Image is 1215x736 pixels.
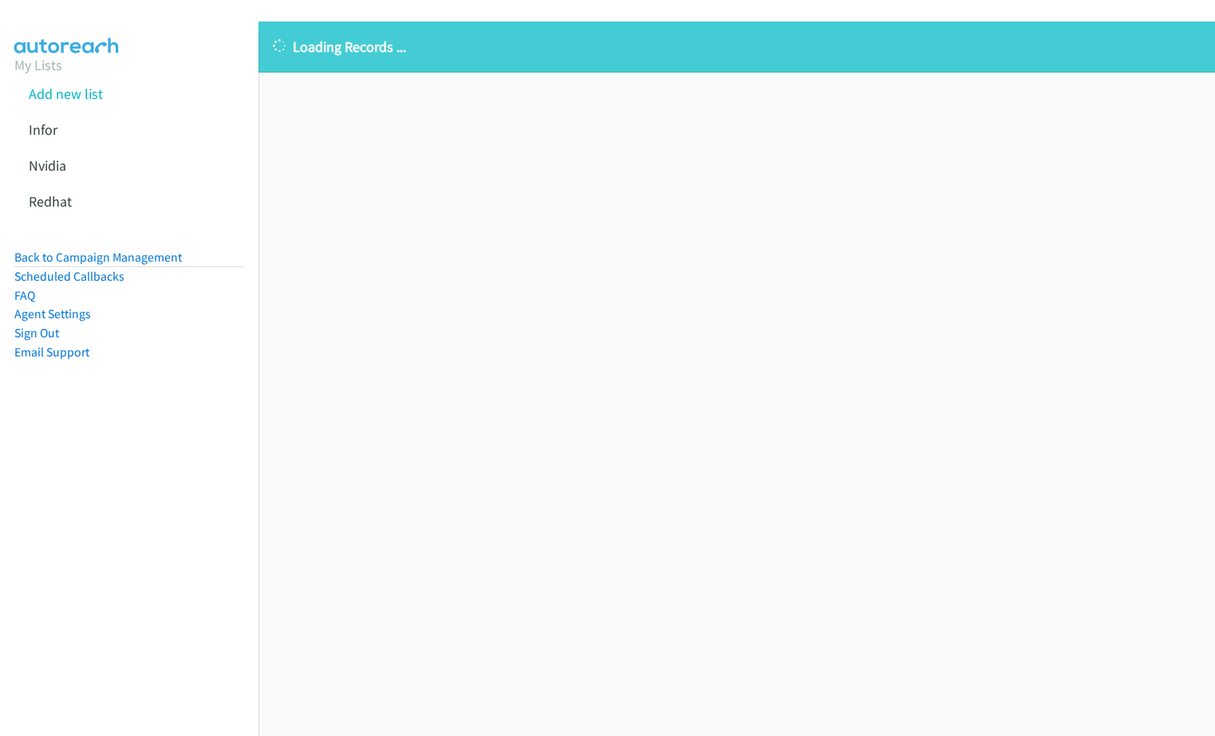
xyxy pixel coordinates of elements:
a: My Lists [14,56,62,74]
a: FAQ [14,288,35,303]
a: Add new list [29,85,103,103]
a: Infor [29,120,57,139]
p: Loading Records ... [273,36,1201,57]
a: Email Support [14,344,89,360]
a: Redhat [29,192,72,211]
a: Sign Out [14,325,59,340]
a: Nvidia [29,156,66,175]
a: Scheduled Callbacks [14,269,124,284]
a: Back to Campaign Management [14,250,182,265]
a: Agent Settings [14,306,91,321]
